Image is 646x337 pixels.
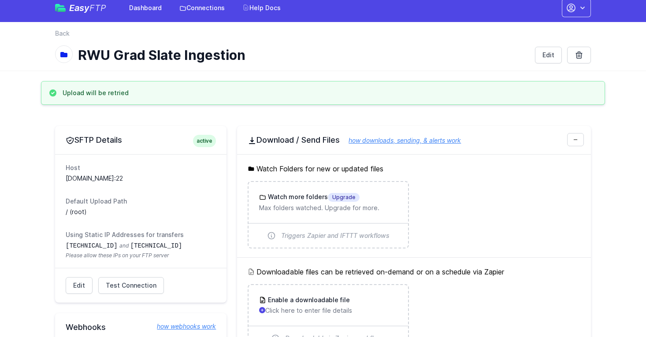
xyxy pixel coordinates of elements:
code: [TECHNICAL_ID] [66,242,118,249]
h3: Enable a downloadable file [266,296,350,304]
h3: Upload will be retried [63,89,129,97]
p: Click here to enter file details [259,306,397,315]
a: Watch more foldersUpgrade Max folders watched. Upgrade for more. Triggers Zapier and IFTTT workflows [249,182,408,248]
h1: RWU Grad Slate Ingestion [78,47,528,63]
nav: Breadcrumb [55,29,591,43]
span: Test Connection [106,281,156,290]
span: active [193,135,216,147]
a: EasyFTP [55,4,106,12]
span: Upgrade [328,193,360,202]
dd: [DOMAIN_NAME]:22 [66,174,216,183]
h2: Download / Send Files [248,135,580,145]
p: Max folders watched. Upgrade for more. [259,204,397,212]
a: Edit [535,47,562,63]
a: Back [55,29,70,38]
span: Triggers Zapier and IFTTT workflows [281,231,390,240]
dt: Using Static IP Addresses for transfers [66,230,216,239]
dt: Host [66,163,216,172]
a: how webhooks work [148,322,216,331]
h5: Watch Folders for new or updated files [248,163,580,174]
code: [TECHNICAL_ID] [130,242,182,249]
h5: Downloadable files can be retrieved on-demand or on a schedule via Zapier [248,267,580,277]
a: how downloads, sending, & alerts work [340,137,461,144]
a: Edit [66,277,93,294]
dt: Default Upload Path [66,197,216,206]
span: FTP [89,3,106,13]
span: Please allow these IPs on your FTP server [66,252,216,259]
h2: Webhooks [66,322,216,333]
span: and [119,242,129,249]
a: Test Connection [98,277,164,294]
h2: SFTP Details [66,135,216,145]
img: easyftp_logo.png [55,4,66,12]
iframe: Drift Widget Chat Controller [602,293,635,326]
h3: Watch more folders [266,193,360,202]
span: Easy [69,4,106,12]
dd: / (root) [66,207,216,216]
